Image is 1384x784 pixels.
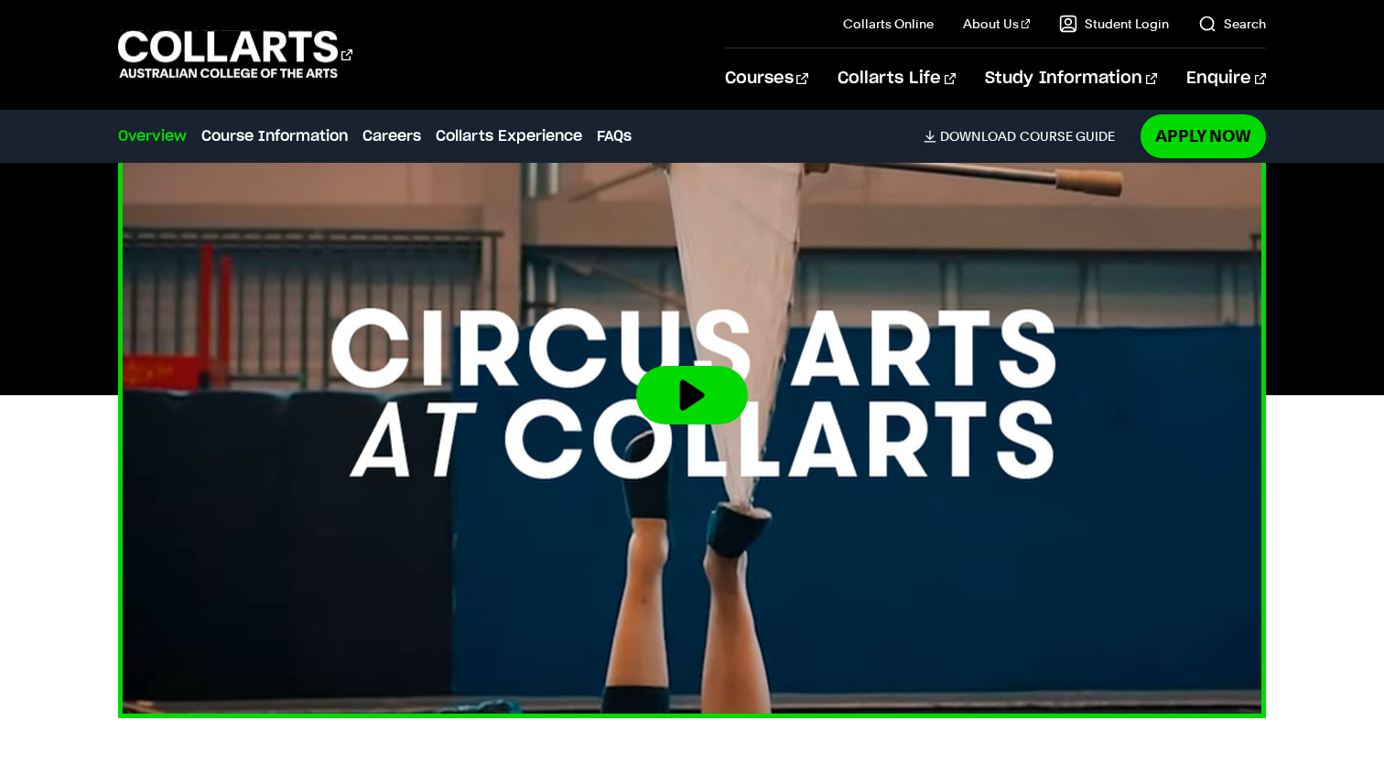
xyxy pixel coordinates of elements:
[985,48,1157,109] a: Study Information
[118,28,352,81] div: Go to homepage
[924,128,1130,145] a: DownloadCourse Guide
[1198,15,1266,33] a: Search
[597,125,632,147] a: FAQs
[843,15,934,33] a: Collarts Online
[201,125,348,147] a: Course Information
[838,48,956,109] a: Collarts Life
[963,15,1031,33] a: About Us
[362,125,421,147] a: Careers
[725,48,808,109] a: Courses
[118,125,187,147] a: Overview
[436,125,582,147] a: Collarts Experience
[1059,15,1169,33] a: Student Login
[940,128,1016,145] span: Download
[1186,48,1266,109] a: Enquire
[1141,114,1266,157] a: Apply Now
